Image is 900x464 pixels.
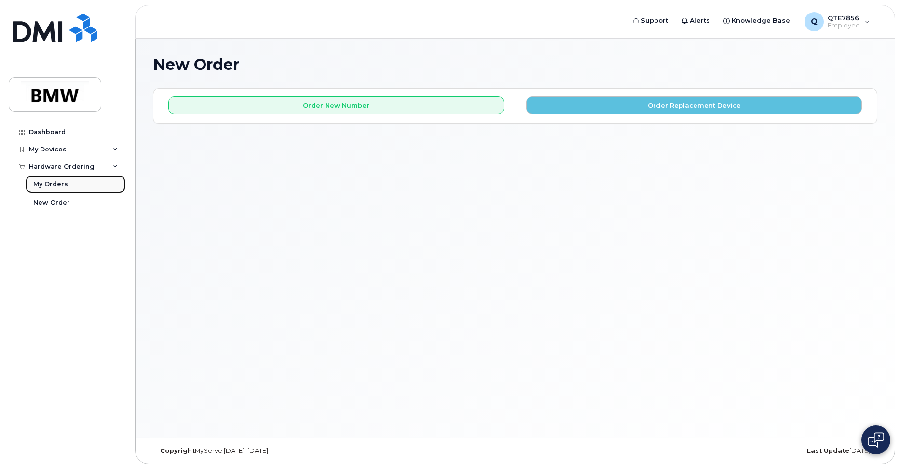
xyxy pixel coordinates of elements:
[868,432,884,448] img: Open chat
[153,447,395,455] div: MyServe [DATE]–[DATE]
[526,96,862,114] button: Order Replacement Device
[160,447,195,454] strong: Copyright
[153,56,877,73] h1: New Order
[636,447,877,455] div: [DATE]
[807,447,849,454] strong: Last Update
[168,96,504,114] button: Order New Number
